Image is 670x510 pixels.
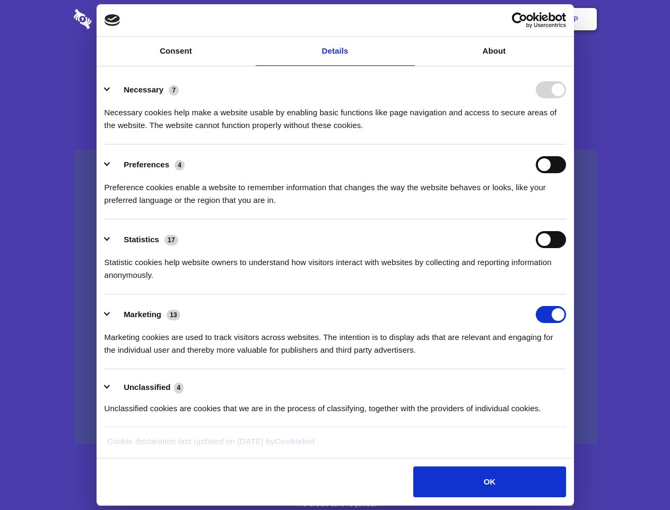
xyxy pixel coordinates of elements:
h4: Auto-redaction of sensitive data, encrypted data sharing and self-destructing private chats. Shar... [74,97,597,132]
img: logo-wordmark-white-trans-d4663122ce5f474addd5e946df7df03e33cb6a1c49d2221995e7729f52c070b2.svg [74,9,164,29]
a: Usercentrics Cookiebot - opens in a new window [473,12,566,28]
div: Marketing cookies are used to track visitors across websites. The intention is to display ads tha... [105,323,566,356]
button: OK [413,466,565,497]
span: 13 [167,310,180,320]
button: Statistics (17) [105,231,185,248]
a: Consent [97,37,256,66]
button: Unclassified (4) [105,381,190,394]
iframe: Drift Widget Chat Controller [617,457,657,497]
img: logo [105,14,120,26]
a: Login [481,3,527,36]
span: 4 [174,382,184,393]
a: Cookiebot [275,437,315,446]
div: Statistic cookies help website owners to understand how visitors interact with websites by collec... [105,248,566,282]
h1: Eliminate Slack Data Loss. [74,48,597,86]
a: Details [256,37,415,66]
label: Marketing [124,310,161,319]
a: Contact [430,3,479,36]
a: About [415,37,574,66]
div: Necessary cookies help make a website usable by enabling basic functions like page navigation and... [105,98,566,132]
div: Cookie declaration last updated on [DATE] by [99,435,571,456]
span: 17 [164,235,178,245]
div: Unclassified cookies are cookies that we are in the process of classifying, together with the pro... [105,394,566,415]
label: Preferences [124,160,169,169]
div: Preference cookies enable a website to remember information that changes the way the website beha... [105,173,566,207]
button: Preferences (4) [105,156,192,173]
span: 7 [169,85,179,96]
label: Statistics [124,235,159,244]
button: Necessary (7) [105,81,186,98]
a: Pricing [311,3,358,36]
span: 4 [175,160,185,171]
a: Wistia video thumbnail [74,150,597,445]
button: Marketing (13) [105,306,187,323]
label: Necessary [124,85,163,94]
